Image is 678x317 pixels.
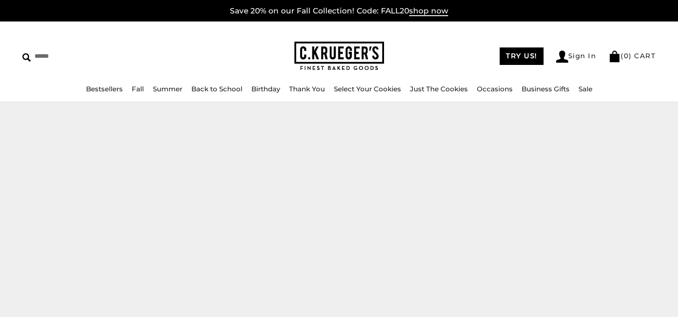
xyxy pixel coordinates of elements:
[500,47,544,65] a: TRY US!
[230,6,448,16] a: Save 20% on our Fall Collection! Code: FALL20shop now
[556,51,568,63] img: Account
[22,49,173,63] input: Search
[477,85,513,93] a: Occasions
[289,85,325,93] a: Thank You
[609,51,621,62] img: Bag
[294,42,384,71] img: C.KRUEGER'S
[22,53,31,62] img: Search
[132,85,144,93] a: Fall
[153,85,182,93] a: Summer
[624,51,629,60] span: 0
[522,85,570,93] a: Business Gifts
[556,51,596,63] a: Sign In
[251,85,280,93] a: Birthday
[579,85,592,93] a: Sale
[191,85,242,93] a: Back to School
[334,85,401,93] a: Select Your Cookies
[86,85,123,93] a: Bestsellers
[409,6,448,16] span: shop now
[609,51,656,60] a: (0) CART
[410,85,468,93] a: Just The Cookies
